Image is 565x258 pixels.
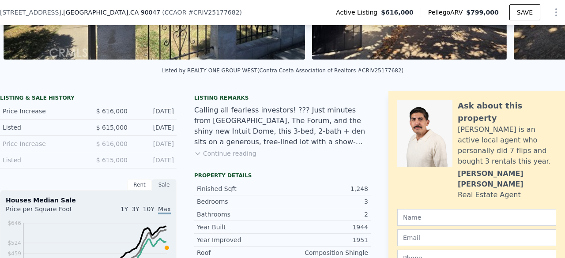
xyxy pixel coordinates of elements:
div: Price per Square Foot [6,205,88,219]
button: Continue reading [194,149,256,158]
div: 2 [282,210,368,219]
input: Name [397,209,556,226]
span: $616,000 [381,8,414,17]
div: 1951 [282,236,368,244]
div: [DATE] [135,107,174,116]
div: 3 [282,197,368,206]
div: Calling all fearless investors! ??? Just minutes from [GEOGRAPHIC_DATA], The Forum, and the shiny... [194,105,371,147]
div: [DATE] [135,139,174,148]
span: $799,000 [466,9,499,16]
div: Listed [3,156,81,165]
div: ( ) [162,8,242,17]
input: Email [397,229,556,246]
div: [DATE] [135,123,174,132]
span: CCAOR [165,9,187,16]
tspan: $524 [8,240,21,246]
div: Real Estate Agent [458,190,521,200]
span: $ 615,000 [96,157,128,164]
span: 3Y [132,206,139,213]
span: Max [158,206,171,214]
div: [PERSON_NAME] [PERSON_NAME] [458,168,556,190]
div: Bathrooms [197,210,282,219]
div: Price Increase [3,107,81,116]
span: 1Y [121,206,128,213]
span: Active Listing [336,8,381,17]
span: 10Y [143,206,154,213]
div: Price Increase [3,139,81,148]
button: SAVE [509,4,540,20]
span: , [GEOGRAPHIC_DATA] [61,8,160,17]
div: Listed by REALTY ONE GROUP WEST (Contra Costa Association of Realtors #CRIV25177682) [162,67,403,74]
span: # CRIV25177682 [188,9,239,16]
tspan: $459 [8,251,21,257]
span: , CA 90047 [128,9,160,16]
div: Composition Shingle [282,248,368,257]
div: Ask about this property [458,100,556,124]
span: Pellego ARV [428,8,467,17]
div: Finished Sqft [197,184,282,193]
span: $ 616,000 [96,108,128,115]
div: Bedrooms [197,197,282,206]
div: Property details [194,172,371,179]
div: 1,248 [282,184,368,193]
div: Rent [127,179,152,191]
div: Year Improved [197,236,282,244]
div: Roof [197,248,282,257]
div: Sale [152,179,177,191]
button: Show Options [547,4,565,21]
div: Houses Median Sale [6,196,171,205]
div: Year Built [197,223,282,232]
div: [PERSON_NAME] is an active local agent who personally did 7 flips and bought 3 rentals this year. [458,124,556,167]
div: Listed [3,123,81,132]
div: 1944 [282,223,368,232]
div: Listing remarks [194,94,371,101]
span: $ 615,000 [96,124,128,131]
tspan: $646 [8,220,21,226]
span: $ 616,000 [96,140,128,147]
div: [DATE] [135,156,174,165]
